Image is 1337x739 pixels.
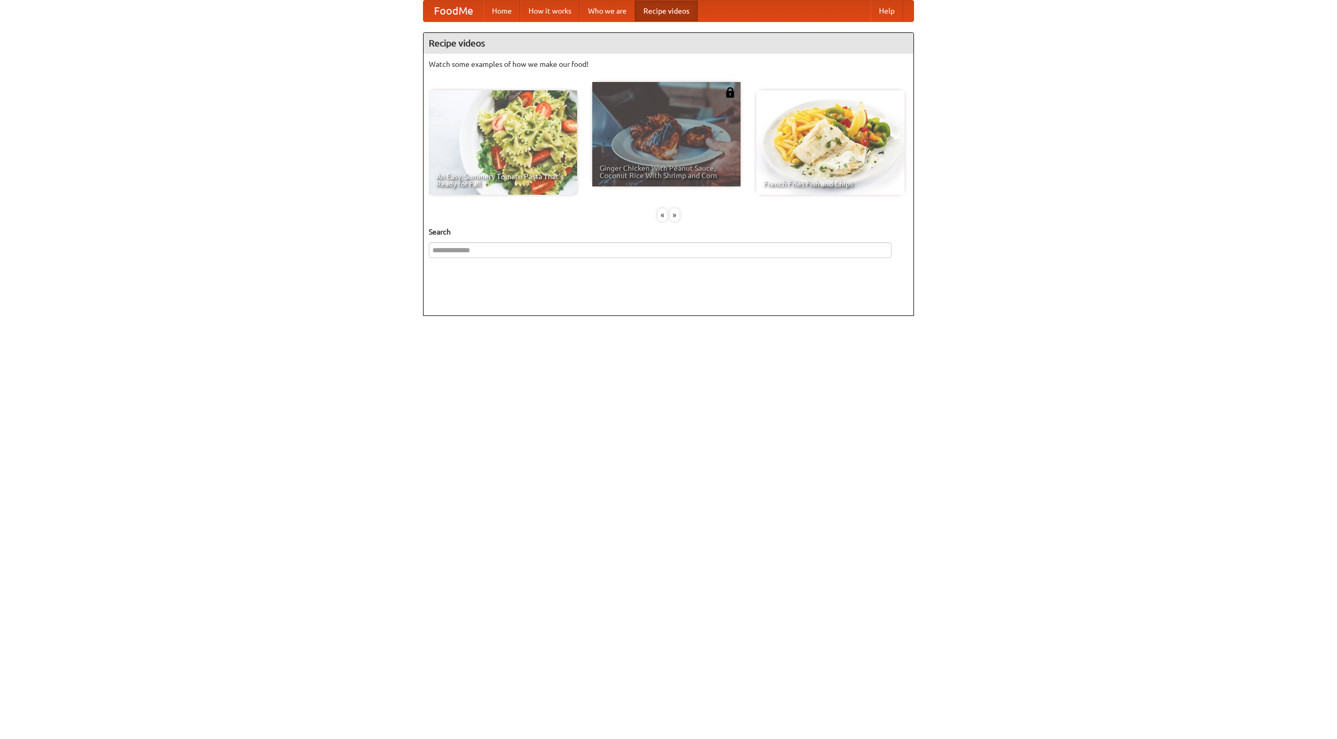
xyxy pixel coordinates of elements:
[484,1,520,21] a: Home
[756,90,905,195] a: French Fries Fish and Chips
[429,227,908,237] h5: Search
[429,59,908,69] p: Watch some examples of how we make our food!
[436,173,570,187] span: An Easy, Summery Tomato Pasta That's Ready for Fall
[520,1,580,21] a: How it works
[764,180,897,187] span: French Fries Fish and Chips
[429,90,577,195] a: An Easy, Summery Tomato Pasta That's Ready for Fall
[658,208,667,221] div: «
[871,1,903,21] a: Help
[580,1,635,21] a: Who we are
[635,1,698,21] a: Recipe videos
[424,33,913,54] h4: Recipe videos
[725,87,735,98] img: 483408.png
[424,1,484,21] a: FoodMe
[670,208,679,221] div: »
